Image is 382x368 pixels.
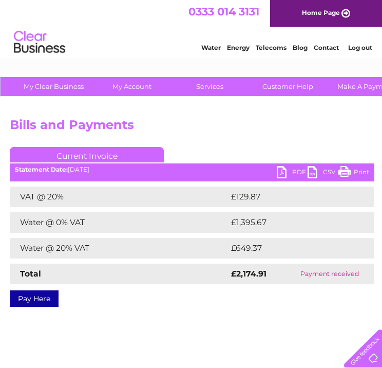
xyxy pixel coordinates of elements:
[10,187,228,207] td: VAT @ 20%
[201,44,221,51] a: Water
[228,238,356,259] td: £649.37
[228,212,358,233] td: £1,395.67
[231,269,266,279] strong: £2,174.91
[277,166,308,181] a: PDF
[256,44,286,51] a: Telecoms
[10,147,164,162] a: Current Invoice
[188,5,259,18] a: 0333 014 3131
[308,166,338,181] a: CSV
[10,166,374,173] div: [DATE]
[227,44,250,51] a: Energy
[20,269,41,279] strong: Total
[10,212,228,233] td: Water @ 0% VAT
[13,27,66,58] img: logo.png
[314,44,339,51] a: Contact
[348,44,372,51] a: Log out
[338,166,369,181] a: Print
[293,44,308,51] a: Blog
[10,290,59,307] a: Pay Here
[89,77,174,96] a: My Account
[167,77,252,96] a: Services
[10,238,228,259] td: Water @ 20% VAT
[285,264,374,284] td: Payment received
[15,165,68,173] b: Statement Date:
[11,77,96,96] a: My Clear Business
[228,187,355,207] td: £129.87
[245,77,330,96] a: Customer Help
